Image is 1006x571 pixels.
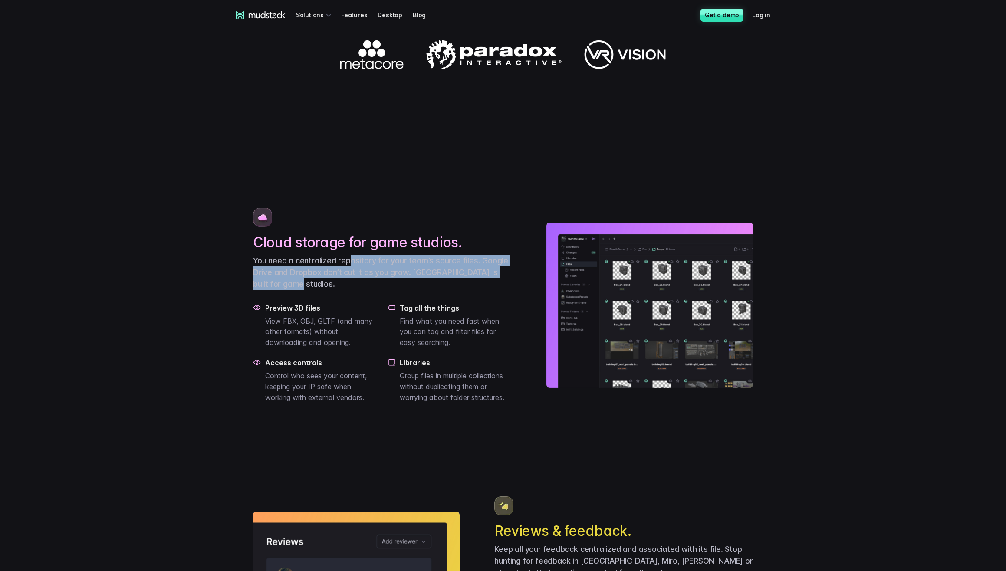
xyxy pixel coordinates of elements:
[145,72,185,79] span: Art team size
[400,371,512,403] p: Group files in multiple collections without duplicating them or worrying about folder structures.
[413,7,436,23] a: Blog
[400,304,512,312] h4: Tag all the things
[378,7,413,23] a: Desktop
[236,11,286,19] a: mudstack logo
[752,7,781,23] a: Log in
[341,7,378,23] a: Features
[400,316,512,348] p: Find what you need fast when you can tag and filter files for easy searching.
[2,158,8,163] input: Work with outsourced artists?
[10,157,101,164] span: Work with outsourced artists?
[546,223,753,388] img: Cloud storage interface
[700,9,743,22] a: Get a demo
[265,358,377,367] h4: Access controls
[296,7,334,23] div: Solutions
[145,36,169,43] span: Job title
[253,234,512,251] h2: Cloud storage for game studios.
[265,316,377,348] p: View FBX, OBJ, GLTF (and many other formats) without downloading and opening.
[265,304,377,312] h4: Preview 3D files
[400,358,512,367] h4: Libraries
[340,40,666,69] img: Logos of companies using mudstack.
[145,0,178,8] span: Last name
[494,522,753,540] h2: Reviews & feedback.
[265,371,377,403] p: Control who sees your content, keeping your IP safe when working with external vendors.
[253,255,512,290] p: You need a centralized repository for your team’s source files. Google Drive and Dropbox don’t cu...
